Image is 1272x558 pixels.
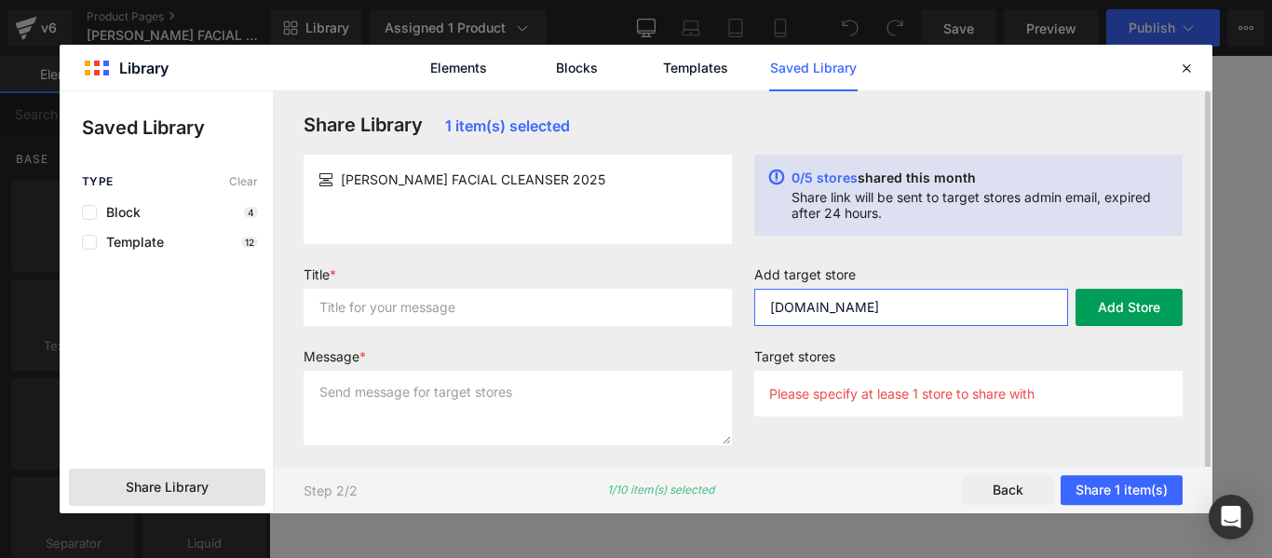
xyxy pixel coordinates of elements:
[651,45,739,91] a: Templates
[445,116,570,135] span: 1 item(s) selected
[1209,495,1253,539] div: Open Intercom Messenger
[229,175,258,188] span: Clear
[341,170,605,189] span: [PERSON_NAME] FACIAL CLEANSER 2025
[792,170,858,185] span: 0/5 stores
[769,386,1035,401] p: Please specify at lease 1 store to share with
[97,235,164,250] span: Template
[414,45,503,91] a: Elements
[533,45,621,91] a: Blocks
[858,170,976,185] span: shared this month
[304,289,732,326] input: Title for your message
[82,114,273,142] p: Saved Library
[792,189,1168,221] p: Share link will be sent to target stores admin email, expired after 24 hours.
[241,237,258,248] p: 12
[97,205,141,220] span: Block
[304,114,732,136] h3: Share Library
[1076,289,1183,326] button: Add Store
[244,207,258,218] p: 4
[754,289,1068,326] input: e.g. sample.myshopify.com
[754,348,1183,371] label: Target stores
[607,483,714,498] p: 1/10 item(s) selected
[963,476,1053,506] button: Back
[304,483,358,498] p: Step 2/2
[304,348,732,371] label: Message
[1061,476,1183,506] button: Share 1 item(s)
[769,45,858,91] a: Saved Library
[754,266,1183,289] label: Add target store
[304,266,732,289] label: Title
[82,175,114,188] span: Type
[126,478,209,497] span: Share Library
